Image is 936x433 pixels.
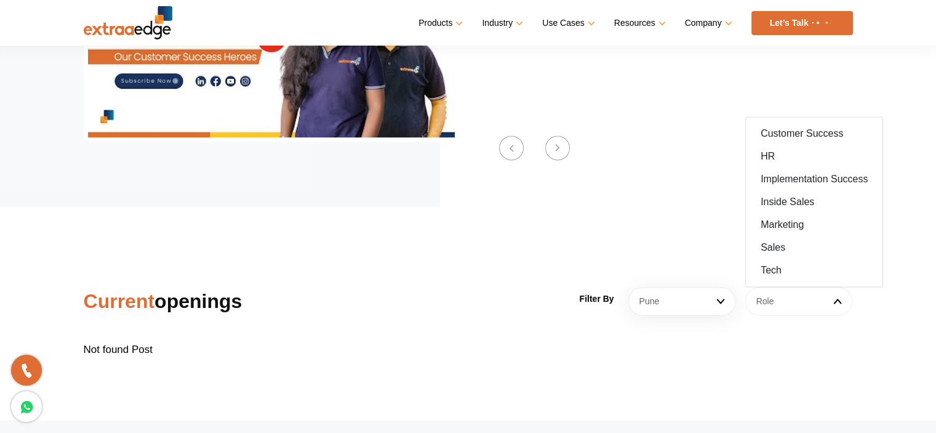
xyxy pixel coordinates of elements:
[545,136,570,160] button: Next
[745,287,852,315] a: Role
[84,286,328,316] h2: openings
[418,14,460,32] a: Products
[482,14,521,32] a: Industry
[746,122,882,145] a: Customer Success
[579,290,614,308] label: Filter By
[746,236,882,259] a: Sales
[499,136,524,160] button: Previous
[685,14,730,32] a: Company
[751,11,853,35] a: Let’s Talk
[746,213,882,236] a: Marketing
[745,116,883,287] div: Role
[84,328,853,371] table: Not found Post
[84,290,155,312] span: Current
[542,14,592,32] a: Use Cases
[746,145,882,168] a: HR
[746,259,882,281] a: Tech
[614,14,663,32] a: Resources
[746,168,882,190] a: Implementation Success
[746,190,882,213] a: Inside Sales
[628,287,735,315] a: Pune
